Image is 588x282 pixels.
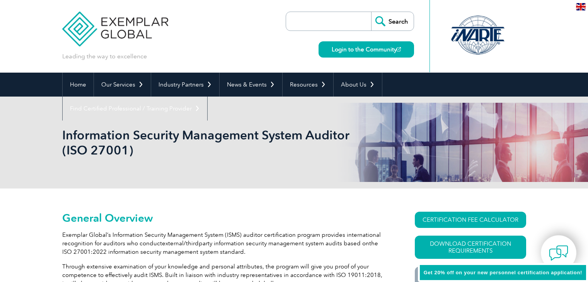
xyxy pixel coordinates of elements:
a: Find Certified Professional / Training Provider [63,97,207,121]
span: Get 20% off on your new personnel certification application! [424,270,582,275]
a: Download Certification Requirements [415,236,526,259]
img: open_square.png [397,47,401,51]
img: en [576,3,586,10]
h2: General Overview [62,212,387,224]
a: Resources [283,73,333,97]
input: Search [371,12,414,31]
a: About Us [334,73,382,97]
h1: Information Security Management System Auditor (ISO 27001) [62,127,359,158]
a: Industry Partners [151,73,219,97]
a: Home [63,73,94,97]
a: Our Services [94,73,151,97]
p: Exemplar Global’s Information Security Management System (ISMS) auditor certification program pro... [62,231,387,256]
a: CERTIFICATION FEE CALCULATOR [415,212,526,228]
span: party information security management system audits based on [199,240,369,247]
img: contact-chat.png [549,243,568,263]
a: Login to the Community [319,41,414,58]
span: external/third [162,240,199,247]
a: News & Events [220,73,282,97]
p: Leading the way to excellence [62,52,147,61]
